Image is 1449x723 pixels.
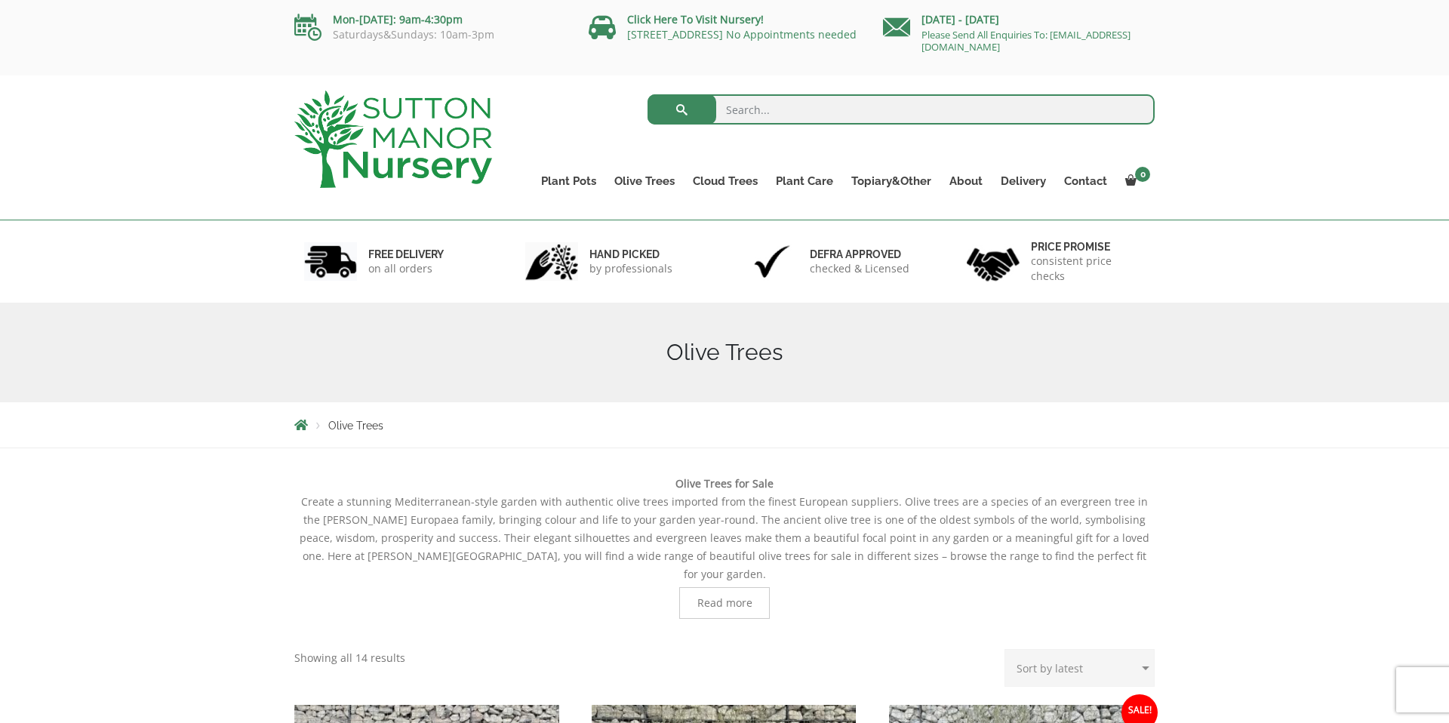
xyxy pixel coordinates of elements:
[1116,171,1155,192] a: 0
[525,242,578,281] img: 2.jpg
[605,171,684,192] a: Olive Trees
[294,339,1155,366] h1: Olive Trees
[1135,167,1150,182] span: 0
[921,28,1131,54] a: Please Send All Enquiries To: [EMAIL_ADDRESS][DOMAIN_NAME]
[294,649,405,667] p: Showing all 14 results
[842,171,940,192] a: Topiary&Other
[883,11,1155,29] p: [DATE] - [DATE]
[627,12,764,26] a: Click Here To Visit Nursery!
[294,91,492,188] img: logo
[589,248,672,261] h6: hand picked
[1055,171,1116,192] a: Contact
[368,261,444,276] p: on all orders
[648,94,1155,125] input: Search...
[294,475,1155,619] div: Create a stunning Mediterranean-style garden with authentic olive trees imported from the finest ...
[627,27,857,42] a: [STREET_ADDRESS] No Appointments needed
[675,476,774,491] b: Olive Trees for Sale
[940,171,992,192] a: About
[532,171,605,192] a: Plant Pots
[967,238,1020,285] img: 4.jpg
[294,11,566,29] p: Mon-[DATE]: 9am-4:30pm
[294,419,1155,431] nav: Breadcrumbs
[1004,649,1155,687] select: Shop order
[328,420,383,432] span: Olive Trees
[810,248,909,261] h6: Defra approved
[746,242,798,281] img: 3.jpg
[294,29,566,41] p: Saturdays&Sundays: 10am-3pm
[368,248,444,261] h6: FREE DELIVERY
[992,171,1055,192] a: Delivery
[684,171,767,192] a: Cloud Trees
[1031,254,1146,284] p: consistent price checks
[810,261,909,276] p: checked & Licensed
[1031,240,1146,254] h6: Price promise
[767,171,842,192] a: Plant Care
[304,242,357,281] img: 1.jpg
[697,598,752,608] span: Read more
[589,261,672,276] p: by professionals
